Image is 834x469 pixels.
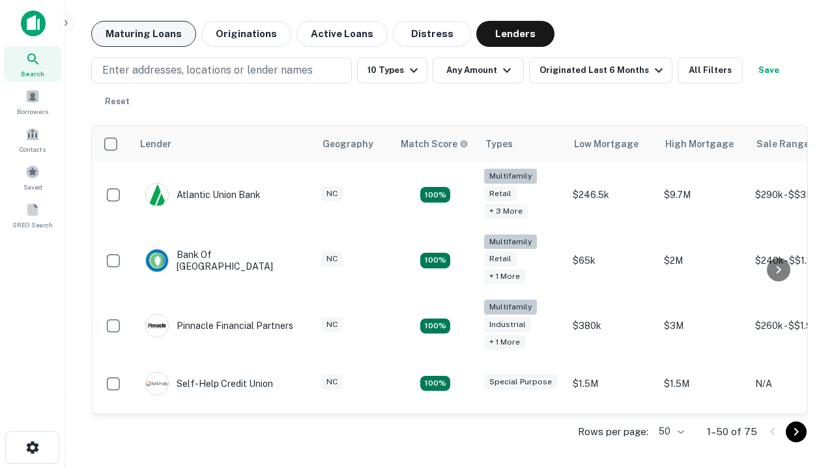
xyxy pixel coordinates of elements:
div: Lender [140,136,171,152]
iframe: Chat Widget [769,365,834,427]
button: Reset [96,89,138,115]
div: 50 [654,422,686,441]
td: $3M [657,293,749,359]
div: + 3 more [484,204,528,219]
span: Contacts [20,144,46,154]
button: Enter addresses, locations or lender names [91,57,352,83]
div: Matching Properties: 13, hasApolloMatch: undefined [420,319,450,334]
p: 1–50 of 75 [707,424,757,440]
td: $2M [657,228,749,294]
a: Contacts [4,122,61,157]
div: NC [321,375,343,390]
img: picture [146,249,168,272]
p: Enter addresses, locations or lender names [102,63,313,78]
th: High Mortgage [657,126,749,162]
div: NC [321,186,343,201]
h6: Match Score [401,137,466,151]
div: NC [321,251,343,266]
td: $1.5M [657,359,749,408]
th: Types [478,126,566,162]
div: Geography [323,136,373,152]
div: + 1 more [484,335,525,350]
div: Capitalize uses an advanced AI algorithm to match your search with the best lender. The match sco... [401,137,468,151]
span: Borrowers [17,106,48,117]
div: Pinnacle Financial Partners [145,314,293,337]
button: Lenders [476,21,554,47]
div: Self-help Credit Union [145,372,273,395]
div: Special Purpose [484,375,557,390]
div: Retail [484,251,517,266]
p: Rows per page: [578,424,648,440]
td: $246.5k [566,162,657,228]
div: Retail [484,186,517,201]
button: Go to next page [786,421,807,442]
div: Low Mortgage [574,136,639,152]
td: $380k [566,293,657,359]
button: Active Loans [296,21,388,47]
button: Originated Last 6 Months [529,57,672,83]
span: SREO Search [12,220,53,230]
div: Multifamily [484,234,537,249]
img: picture [146,315,168,337]
button: Save your search to get updates of matches that match your search criteria. [748,57,790,83]
td: $9.7M [657,162,749,228]
div: Matching Properties: 10, hasApolloMatch: undefined [420,187,450,203]
th: Low Mortgage [566,126,657,162]
th: Lender [132,126,315,162]
div: Bank Of [GEOGRAPHIC_DATA] [145,249,302,272]
img: capitalize-icon.png [21,10,46,36]
div: Atlantic Union Bank [145,183,261,206]
th: Capitalize uses an advanced AI algorithm to match your search with the best lender. The match sco... [393,126,478,162]
td: $65k [566,228,657,294]
button: Maturing Loans [91,21,196,47]
div: Originated Last 6 Months [539,63,667,78]
button: 10 Types [357,57,427,83]
div: Types [485,136,513,152]
div: Industrial [484,317,531,332]
td: $1.5M [566,359,657,408]
div: Matching Properties: 17, hasApolloMatch: undefined [420,253,450,268]
a: Borrowers [4,84,61,119]
div: + 1 more [484,269,525,284]
div: NC [321,317,343,332]
a: Search [4,46,61,81]
div: Multifamily [484,300,537,315]
button: Any Amount [433,57,524,83]
img: picture [146,373,168,395]
span: Search [21,68,44,79]
div: Matching Properties: 11, hasApolloMatch: undefined [420,376,450,391]
button: Distress [393,21,471,47]
a: SREO Search [4,197,61,233]
img: picture [146,184,168,206]
div: Multifamily [484,169,537,184]
div: High Mortgage [665,136,734,152]
button: Originations [201,21,291,47]
button: All Filters [678,57,743,83]
span: Saved [23,182,42,192]
a: Saved [4,160,61,195]
th: Geography [315,126,393,162]
div: Sale Range [756,136,809,152]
